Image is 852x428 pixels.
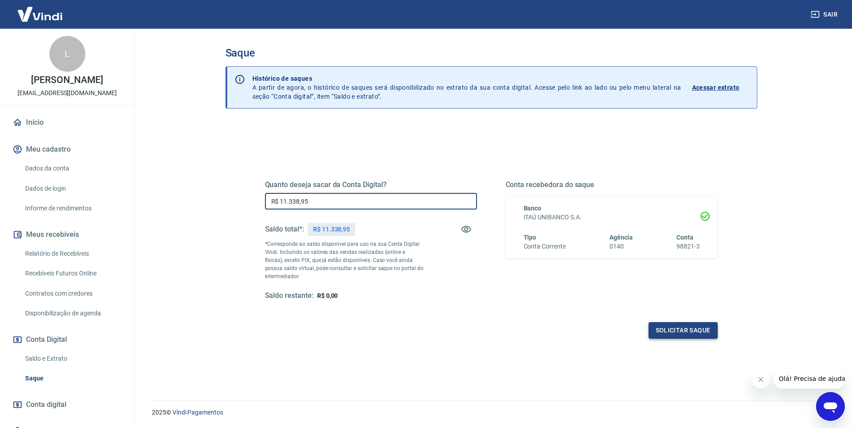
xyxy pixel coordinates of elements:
[752,371,770,389] iframe: Fechar mensagem
[26,398,66,411] span: Conta digital
[22,264,124,283] a: Recebíveis Futuros Online
[609,242,633,251] h6: 0140
[22,284,124,303] a: Contratos com credores
[22,179,124,198] a: Dados de login
[252,74,681,101] p: A partir de agora, o histórico de saques será disponibilizado no extrato da sua conta digital. Ac...
[692,74,750,101] a: Acessar extrato
[809,6,841,23] button: Sair
[609,234,633,241] span: Agência
[11,330,124,349] button: Conta Digital
[265,180,477,189] h5: Quanto deseja sacar da Conta Digital?
[773,369,845,389] iframe: Mensagem da empresa
[317,292,338,299] span: R$ 0,00
[265,291,313,301] h5: Saldo restante:
[18,88,117,98] p: [EMAIL_ADDRESS][DOMAIN_NAME]
[313,225,350,234] p: R$ 11.338,95
[11,113,124,132] a: Início
[11,225,124,245] button: Meus recebíveis
[22,349,124,368] a: Saldo e Extrato
[524,234,537,241] span: Tipo
[49,36,85,72] div: L
[152,408,830,417] p: 2025 ©
[22,199,124,218] a: Informe de rendimentos
[265,240,424,280] p: *Corresponde ao saldo disponível para uso na sua Conta Digital Vindi. Incluindo os valores das ve...
[22,245,124,263] a: Relatório de Recebíveis
[172,409,223,416] a: Vindi Pagamentos
[676,242,700,251] h6: 98821-3
[22,304,124,323] a: Disponibilização de agenda
[265,225,304,234] h5: Saldo total*:
[31,75,103,85] p: [PERSON_NAME]
[692,83,740,92] p: Acessar extrato
[676,234,693,241] span: Conta
[11,0,69,28] img: Vindi
[11,140,124,159] button: Meu cadastro
[11,395,124,415] a: Conta digital
[524,213,700,222] h6: ITAÚ UNIBANCO S.A.
[524,205,542,212] span: Banco
[506,180,718,189] h5: Conta recebedora do saque
[22,159,124,178] a: Dados da conta
[5,6,75,13] span: Olá! Precisa de ajuda?
[649,322,718,339] button: Solicitar saque
[524,242,566,251] h6: Conta Corrente
[252,74,681,83] p: Histórico de saques
[22,369,124,388] a: Saque
[816,392,845,421] iframe: Botão para abrir a janela de mensagens
[225,47,757,59] h3: Saque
